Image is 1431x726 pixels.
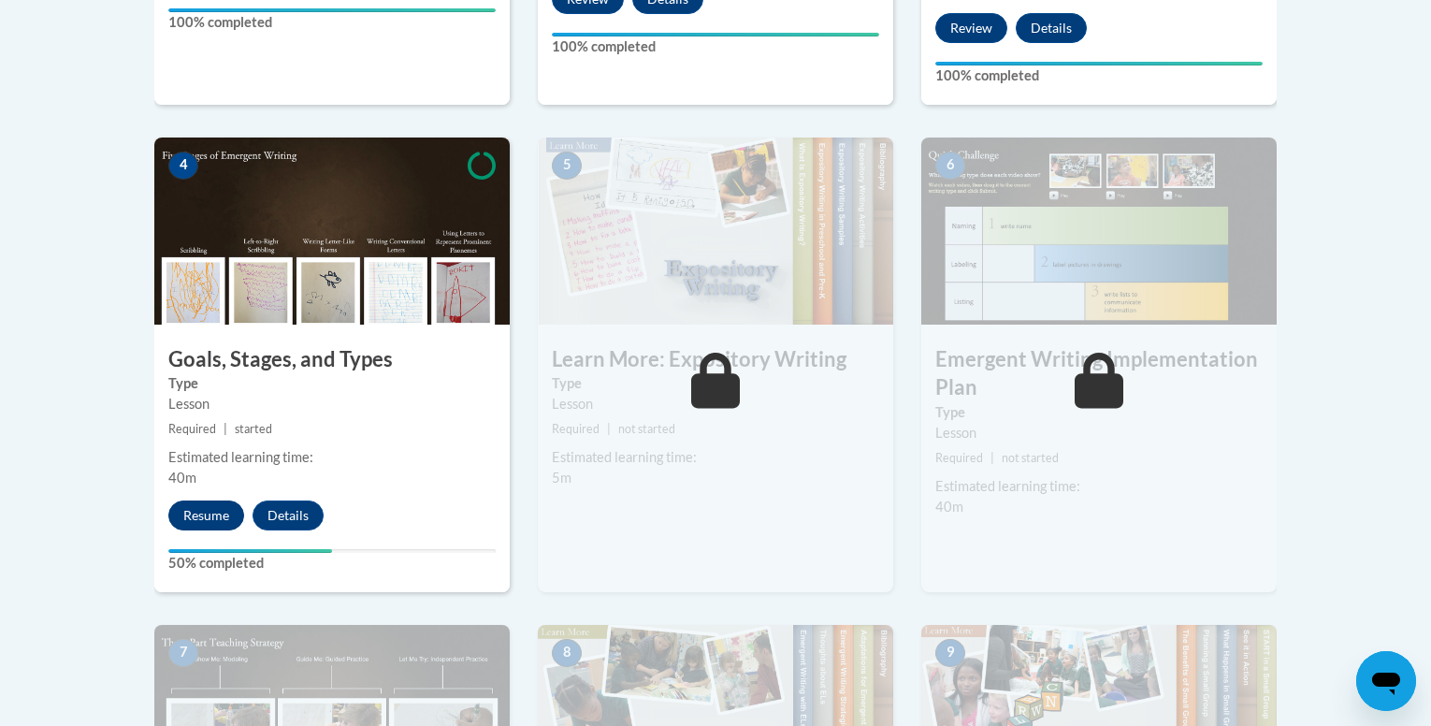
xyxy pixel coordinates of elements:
span: 5 [552,152,582,180]
span: 4 [168,152,198,180]
h3: Learn More: Expository Writing [538,345,893,374]
span: | [990,451,994,465]
label: Type [552,373,879,394]
button: Details [253,501,324,530]
button: Resume [168,501,244,530]
label: 100% completed [168,12,496,33]
div: Your progress [168,549,332,553]
span: 5m [552,470,571,486]
span: 6 [935,152,965,180]
div: Estimated learning time: [168,447,496,468]
label: 50% completed [168,553,496,574]
span: not started [618,422,675,436]
div: Your progress [935,62,1263,65]
div: Your progress [552,33,879,36]
img: Course Image [921,138,1277,325]
span: started [235,422,272,436]
img: Course Image [538,138,893,325]
span: 40m [168,470,196,486]
h3: Emergent Writing Implementation Plan [921,345,1277,403]
label: Type [935,402,1263,423]
button: Details [1016,13,1087,43]
span: not started [1002,451,1059,465]
h3: Goals, Stages, and Types [154,345,510,374]
div: Lesson [935,423,1263,443]
span: Required [935,451,983,465]
iframe: Button to launch messaging window [1356,651,1416,711]
span: 7 [168,639,198,667]
span: 8 [552,639,582,667]
div: Estimated learning time: [935,476,1263,497]
button: Review [935,13,1007,43]
label: 100% completed [552,36,879,57]
span: | [607,422,611,436]
div: Lesson [168,394,496,414]
label: Type [168,373,496,394]
span: 9 [935,639,965,667]
span: Required [168,422,216,436]
div: Estimated learning time: [552,447,879,468]
div: Lesson [552,394,879,414]
span: Required [552,422,600,436]
div: Your progress [168,8,496,12]
img: Course Image [154,138,510,325]
label: 100% completed [935,65,1263,86]
span: | [224,422,227,436]
span: 40m [935,499,963,515]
